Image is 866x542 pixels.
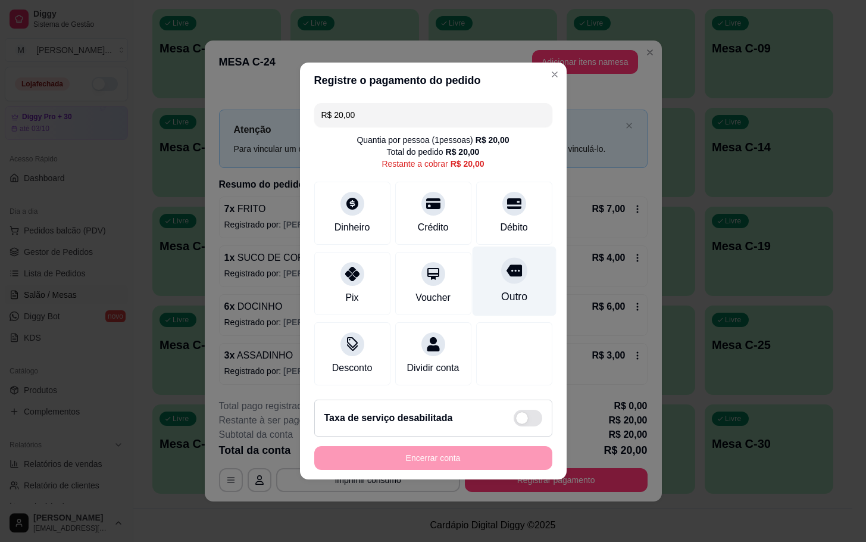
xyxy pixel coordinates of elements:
[501,289,527,304] div: Outro
[418,220,449,235] div: Crédito
[334,220,370,235] div: Dinheiro
[300,63,567,98] header: Registre o pagamento do pedido
[451,158,484,170] div: R$ 20,00
[324,411,453,425] h2: Taxa de serviço desabilitada
[500,220,527,235] div: Débito
[415,291,451,305] div: Voucher
[476,134,509,146] div: R$ 20,00
[321,103,545,127] input: Ex.: hambúrguer de cordeiro
[345,291,358,305] div: Pix
[357,134,509,146] div: Quantia por pessoa ( 1 pessoas)
[407,361,459,375] div: Dividir conta
[446,146,480,158] div: R$ 20,00
[382,158,484,170] div: Restante a cobrar
[332,361,373,375] div: Desconto
[545,65,564,84] button: Close
[387,146,480,158] div: Total do pedido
